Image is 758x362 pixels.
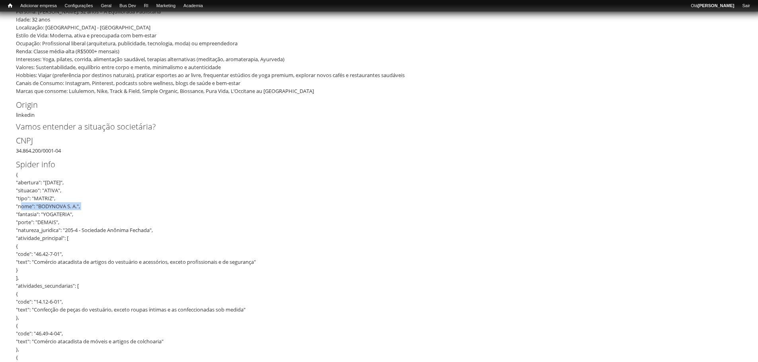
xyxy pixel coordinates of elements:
a: Olá[PERSON_NAME] [687,2,738,10]
a: Geral [97,2,115,10]
a: Sair [738,2,754,10]
a: Configurações [61,2,97,10]
a: Início [4,2,16,10]
a: Academia [179,2,207,10]
div: 34.864.200/0001-04 [16,135,742,155]
strong: [PERSON_NAME] [698,3,734,8]
label: Spider info [16,159,729,170]
span: Início [8,3,12,8]
div: Persona: [PERSON_NAME], 32 anos – A Equilibrada Paulistana Idade: 32 anos Localização: [GEOGRAPHI... [16,8,737,95]
a: Bus Dev [115,2,140,10]
label: CNPJ [16,135,729,147]
div: linkedin [16,99,742,119]
a: RI [140,2,152,10]
a: Marketing [152,2,179,10]
label: Origin [16,99,729,111]
h2: Vamos entender a situação societária? [16,123,742,131]
a: Adicionar empresa [16,2,61,10]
